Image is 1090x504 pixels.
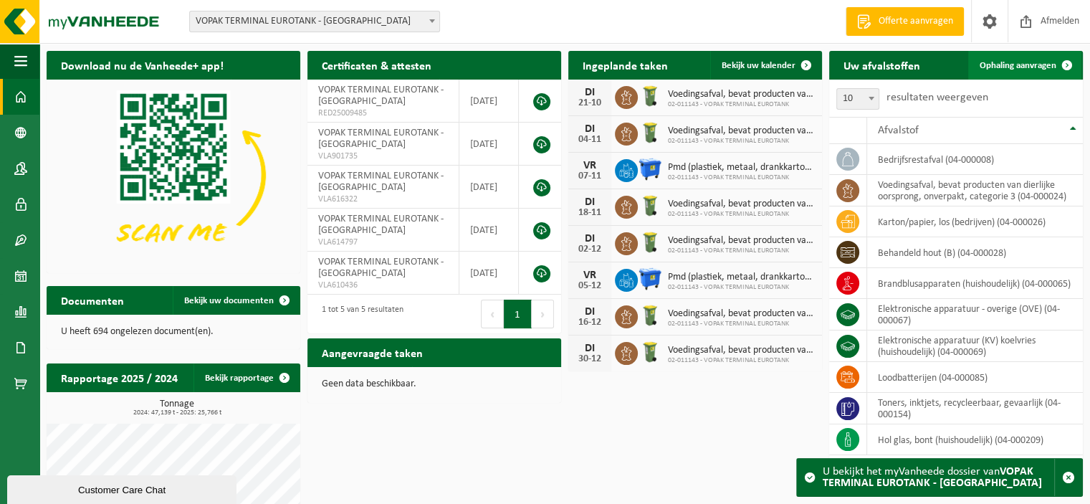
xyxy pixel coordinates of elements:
span: Voedingsafval, bevat producten van dierlijke oorsprong, onverpakt, categorie 3 [668,345,815,356]
h2: Aangevraagde taken [307,338,437,366]
h2: Uw afvalstoffen [829,51,934,79]
span: VOPAK TERMINAL EUROTANK - [GEOGRAPHIC_DATA] [318,257,444,279]
div: DI [575,123,604,135]
span: Voedingsafval, bevat producten van dierlijke oorsprong, onverpakt, categorie 3 [668,125,815,137]
td: [DATE] [459,166,519,209]
a: Bekijk uw kalender [710,51,821,80]
td: bedrijfsrestafval (04-000008) [867,144,1083,175]
span: VOPAK TERMINAL EUROTANK - [GEOGRAPHIC_DATA] [318,214,444,236]
img: WB-1100-HPE-BE-01 [638,157,662,181]
div: 05-12 [575,281,604,291]
span: VOPAK TERMINAL EUROTANK - ANTWERPEN [189,11,440,32]
a: Offerte aanvragen [846,7,964,36]
h2: Download nu de Vanheede+ app! [47,51,238,79]
span: Bekijk uw documenten [184,296,274,305]
div: DI [575,233,604,244]
button: Previous [481,300,504,328]
span: VLA901735 [318,151,448,162]
td: [DATE] [459,80,519,123]
span: Voedingsafval, bevat producten van dierlijke oorsprong, onverpakt, categorie 3 [668,308,815,320]
div: 1 tot 5 van 5 resultaten [315,298,403,330]
img: WB-0140-HPE-GN-50 [638,84,662,108]
td: elektronische apparatuur - overige (OVE) (04-000067) [867,299,1083,331]
td: toners, inktjets, recycleerbaar, gevaarlijk (04-000154) [867,393,1083,424]
a: Bekijk uw documenten [173,286,299,315]
p: U heeft 694 ongelezen document(en). [61,327,286,337]
h2: Rapportage 2025 / 2024 [47,363,192,391]
h2: Documenten [47,286,138,314]
img: WB-0140-HPE-GN-50 [638,303,662,328]
div: 21-10 [575,98,604,108]
button: 1 [504,300,532,328]
span: 02-011143 - VOPAK TERMINAL EUROTANK [668,137,815,146]
div: VR [575,160,604,171]
div: DI [575,196,604,208]
img: WB-0140-HPE-GN-50 [638,194,662,218]
img: WB-0140-HPE-GN-50 [638,230,662,255]
span: VOPAK TERMINAL EUROTANK - ANTWERPEN [190,11,439,32]
div: DI [575,306,604,318]
span: VLA610436 [318,280,448,291]
span: Ophaling aanvragen [980,61,1056,70]
span: Bekijk uw kalender [722,61,795,70]
div: 02-12 [575,244,604,255]
span: 2024: 47,139 t - 2025: 25,766 t [54,409,300,417]
span: Afvalstof [878,125,919,136]
span: VOPAK TERMINAL EUROTANK - [GEOGRAPHIC_DATA] [318,128,444,150]
img: WB-0140-HPE-GN-50 [638,340,662,364]
td: loodbatterijen (04-000085) [867,362,1083,393]
a: Ophaling aanvragen [968,51,1081,80]
span: 02-011143 - VOPAK TERMINAL EUROTANK [668,247,815,255]
span: Voedingsafval, bevat producten van dierlijke oorsprong, onverpakt, categorie 3 [668,89,815,100]
strong: VOPAK TERMINAL EUROTANK - [GEOGRAPHIC_DATA] [823,466,1042,489]
h3: Tonnage [54,399,300,417]
td: [DATE] [459,123,519,166]
span: 02-011143 - VOPAK TERMINAL EUROTANK [668,173,815,182]
span: VLA614797 [318,237,448,248]
div: U bekijkt het myVanheede dossier van [823,459,1054,496]
span: Voedingsafval, bevat producten van dierlijke oorsprong, onverpakt, categorie 3 [668,235,815,247]
span: VLA616322 [318,194,448,205]
span: Pmd (plastiek, metaal, drankkartons) (bedrijven) [668,162,815,173]
div: 04-11 [575,135,604,145]
span: VOPAK TERMINAL EUROTANK - [GEOGRAPHIC_DATA] [318,171,444,193]
span: Pmd (plastiek, metaal, drankkartons) (bedrijven) [668,272,815,283]
label: resultaten weergeven [886,92,988,103]
div: VR [575,270,604,281]
td: [DATE] [459,252,519,295]
span: 02-011143 - VOPAK TERMINAL EUROTANK [668,283,815,292]
img: WB-0140-HPE-GN-50 [638,120,662,145]
div: 07-11 [575,171,604,181]
span: Offerte aanvragen [875,14,957,29]
td: behandeld hout (B) (04-000028) [867,237,1083,268]
div: 18-11 [575,208,604,218]
div: 16-12 [575,318,604,328]
td: [DATE] [459,209,519,252]
span: Voedingsafval, bevat producten van dierlijke oorsprong, onverpakt, categorie 3 [668,199,815,210]
td: elektronische apparatuur (KV) koelvries (huishoudelijk) (04-000069) [867,331,1083,362]
td: karton/papier, los (bedrijven) (04-000026) [867,206,1083,237]
div: DI [575,343,604,354]
span: 10 [837,89,879,109]
iframe: chat widget [7,472,239,504]
a: Bekijk rapportage [193,363,299,392]
span: 02-011143 - VOPAK TERMINAL EUROTANK [668,356,815,365]
button: Next [532,300,554,328]
span: 02-011143 - VOPAK TERMINAL EUROTANK [668,100,815,109]
span: RED25009485 [318,108,448,119]
img: WB-1100-HPE-BE-01 [638,267,662,291]
span: 02-011143 - VOPAK TERMINAL EUROTANK [668,210,815,219]
h2: Certificaten & attesten [307,51,446,79]
span: 10 [836,88,879,110]
h2: Ingeplande taken [568,51,682,79]
img: Download de VHEPlus App [47,80,300,270]
td: brandblusapparaten (huishoudelijk) (04-000065) [867,268,1083,299]
td: voedingsafval, bevat producten van dierlijke oorsprong, onverpakt, categorie 3 (04-000024) [867,175,1083,206]
td: hol glas, bont (huishoudelijk) (04-000209) [867,424,1083,455]
span: VOPAK TERMINAL EUROTANK - [GEOGRAPHIC_DATA] [318,85,444,107]
div: DI [575,87,604,98]
div: 30-12 [575,354,604,364]
span: 02-011143 - VOPAK TERMINAL EUROTANK [668,320,815,328]
p: Geen data beschikbaar. [322,379,547,389]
